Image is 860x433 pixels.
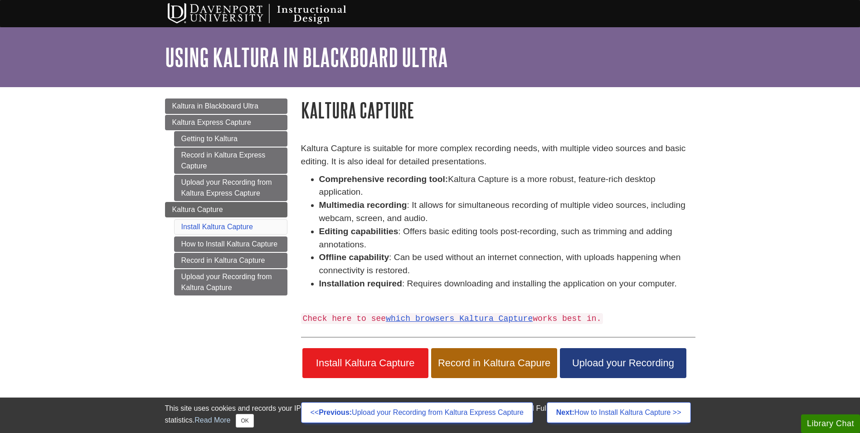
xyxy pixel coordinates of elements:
[319,199,695,225] li: : It allows for simultaneous recording of multiple video sources, including webcam, screen, and a...
[547,402,691,423] a: Next:How to Install Kaltura Capture >>
[431,348,557,378] a: Record in Kaltura Capure
[172,206,223,213] span: Kaltura Capture
[319,279,402,288] strong: Installation required
[181,223,253,231] a: Install Kaltura Capture
[165,115,287,130] a: Kaltura Express Capture
[174,269,287,295] a: Upload your Recording from Kaltura Capture
[165,202,287,217] a: Kaltura Capture
[301,313,603,324] code: Check here to see works best in.
[236,414,253,428] button: Close
[172,102,258,110] span: Kaltura in Blackboard Ultra
[319,277,695,290] li: : Requires downloading and installing the application on your computer.
[165,98,287,114] a: Kaltura in Blackboard Ultra
[174,253,287,268] a: Record in Kaltura Capture
[301,402,533,423] a: <<Previous:Upload your Recording from Kaltura Express Capture
[560,348,686,378] a: Upload your Recording
[301,98,695,122] h1: Kaltura Capture
[438,357,550,369] span: Record in Kaltura Capure
[301,142,695,168] p: Kaltura Capture is suitable for more complex recording needs, with multiple video sources and bas...
[174,236,287,252] a: How to Install Kaltura Capture
[174,131,287,147] a: Getting to Kaltura
[174,175,287,201] a: Upload your Recording from Kaltura Express Capture
[386,314,533,323] a: which browsers Kaltura Capture
[160,2,378,25] img: Davenport University Instructional Design
[165,98,287,295] div: Guide Page Menu
[319,252,389,262] strong: Offline capability
[567,357,679,369] span: Upload your Recording
[319,174,448,184] strong: Comprehensive recording tool:
[319,173,695,199] li: Kaltura Capture is a more robust, feature-rich desktop application.
[319,408,352,416] strong: Previous:
[319,200,407,210] strong: Multimedia recording
[319,251,695,277] li: : Can be used without an internet connection, with uploads happening when connectivity is restored.
[172,118,251,126] span: Kaltura Express Capture
[174,148,287,174] a: Record in Kaltura Express Capture
[319,226,398,236] strong: Editing capabilities
[302,348,428,378] a: Install Kaltura Capture
[309,357,422,369] span: Install Kaltura Capture
[801,414,860,433] button: Library Chat
[194,416,230,424] a: Read More
[165,403,695,428] div: This site uses cookies and records your IP address for usage statistics. Additionally, we use Goo...
[556,408,574,416] strong: Next:
[319,225,695,251] li: : Offers basic editing tools post-recording, such as trimming and adding annotations.
[165,43,448,71] a: Using Kaltura in Blackboard Ultra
